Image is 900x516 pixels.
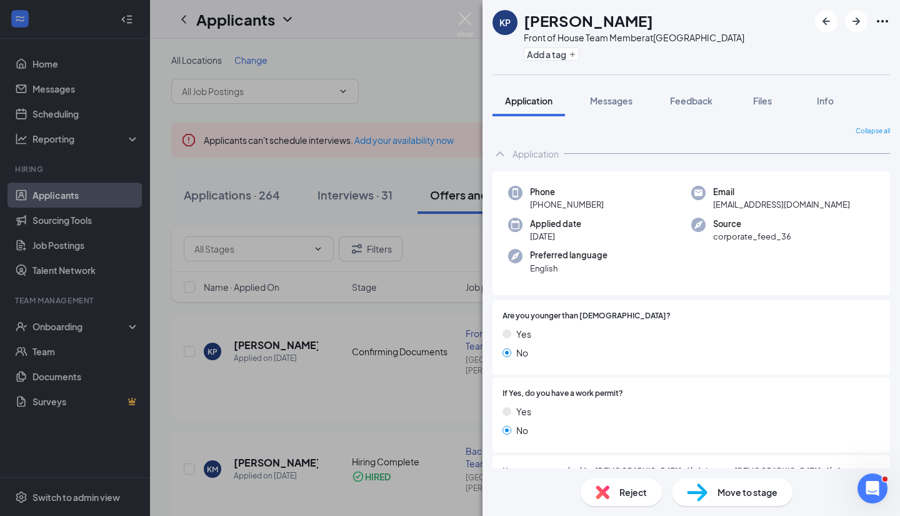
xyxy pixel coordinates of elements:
[524,31,744,44] div: Front of House Team Member at [GEOGRAPHIC_DATA]
[530,249,607,261] span: Preferred language
[845,10,867,33] button: ArrowRight
[619,485,647,499] span: Reject
[524,48,579,61] button: PlusAdd a tag
[530,230,581,243] span: [DATE]
[516,346,528,360] span: No
[857,473,887,503] iframe: Intercom live chat
[524,10,653,31] h1: [PERSON_NAME]
[492,146,507,161] svg: ChevronUp
[713,230,791,243] span: corporate_feed_36
[502,388,623,400] span: If Yes, do you have a work permit?
[505,95,552,106] span: Application
[670,95,712,106] span: Feedback
[713,198,850,211] span: [EMAIL_ADDRESS][DOMAIN_NAME]
[502,310,671,322] span: Are you younger than [DEMOGRAPHIC_DATA]?
[717,485,777,499] span: Move to stage
[569,51,576,58] svg: Plus
[516,327,531,341] span: Yes
[499,16,511,29] div: KP
[530,198,604,211] span: [PHONE_NUMBER]
[590,95,632,106] span: Messages
[530,218,581,230] span: Applied date
[849,14,864,29] svg: ArrowRight
[713,218,791,230] span: Source
[875,14,890,29] svg: Ellipses
[753,95,772,106] span: Files
[713,186,850,198] span: Email
[530,186,604,198] span: Phone
[856,126,890,136] span: Collapse all
[815,10,837,33] button: ArrowLeftNew
[516,423,528,437] span: No
[502,465,880,489] span: Have you ever worked for [DEMOGRAPHIC_DATA]-fil-A, Inc. or a [DEMOGRAPHIC_DATA]-fil-A Franchisee?
[530,262,607,275] span: English
[516,405,531,418] span: Yes
[817,95,834,106] span: Info
[819,14,834,29] svg: ArrowLeftNew
[512,148,559,160] div: Application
